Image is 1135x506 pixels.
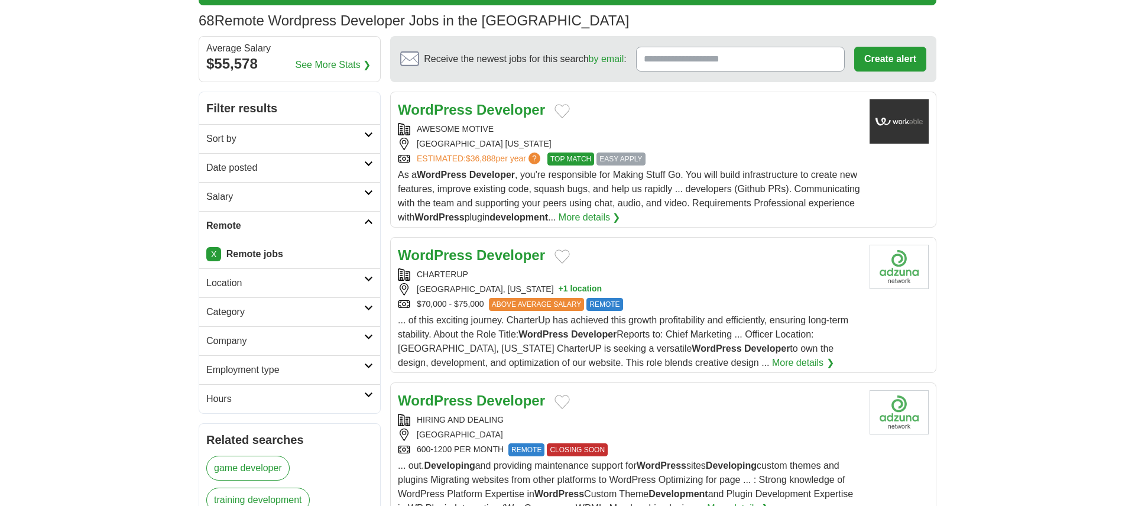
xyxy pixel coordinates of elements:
[206,161,364,175] h2: Date posted
[398,102,545,118] a: WordPress Developer
[398,123,860,135] div: AWESOME MOTIVE
[554,104,570,118] button: Add to favorite jobs
[466,154,496,163] span: $36,888
[489,212,548,222] strong: development
[398,298,860,311] div: $70,000 - $75,000
[476,247,545,263] strong: Developer
[398,247,472,263] strong: WordPress
[417,153,543,166] a: ESTIMATED:$36,888per year?
[206,190,364,204] h2: Salary
[199,268,380,297] a: Location
[547,153,594,166] span: TOP MATCH
[398,102,472,118] strong: WordPress
[398,393,545,408] a: WordPress Developer
[870,245,929,289] img: Company logo
[398,414,860,426] div: HIRING AND DEALING
[476,393,545,408] strong: Developer
[398,138,860,150] div: [GEOGRAPHIC_DATA] [US_STATE]
[469,170,515,180] strong: Developer
[398,393,472,408] strong: WordPress
[518,329,568,339] strong: WordPress
[296,58,371,72] a: See More Stats ❯
[586,298,622,311] span: REMOTE
[199,384,380,413] a: Hours
[476,102,545,118] strong: Developer
[489,298,585,311] span: ABOVE AVERAGE SALARY
[206,247,221,261] a: X
[199,211,380,240] a: Remote
[596,153,645,166] span: EASY APPLY
[870,390,929,434] img: Company logo
[692,343,741,353] strong: WordPress
[744,343,790,353] strong: Developer
[398,315,848,368] span: ... of this exciting journey. CharterUp has achieved this growth profitability and efficiently, e...
[206,44,373,53] div: Average Salary
[199,355,380,384] a: Employment type
[398,268,860,281] div: CHARTERUP
[226,249,283,259] strong: Remote jobs
[398,443,860,456] div: 600-1200 PER MONTH
[206,53,373,74] div: $55,578
[206,305,364,319] h2: Category
[398,283,860,296] div: [GEOGRAPHIC_DATA], [US_STATE]
[554,395,570,409] button: Add to favorite jobs
[424,52,626,66] span: Receive the newest jobs for this search :
[637,460,686,471] strong: WordPress
[648,489,708,499] strong: Development
[417,170,466,180] strong: WordPress
[199,12,629,28] h1: Remote Wordpress Developer Jobs in the [GEOGRAPHIC_DATA]
[199,297,380,326] a: Category
[206,219,364,233] h2: Remote
[398,247,545,263] a: WordPress Developer
[398,170,860,222] span: As a , you're responsible for Making Stuff Go. You will build infrastructure to create new featur...
[206,276,364,290] h2: Location
[854,47,926,72] button: Create alert
[870,99,929,144] img: Company logo
[206,363,364,377] h2: Employment type
[199,153,380,182] a: Date posted
[554,249,570,264] button: Add to favorite jobs
[199,326,380,355] a: Company
[424,460,475,471] strong: Developing
[547,443,608,456] span: CLOSING SOON
[199,182,380,211] a: Salary
[199,124,380,153] a: Sort by
[571,329,617,339] strong: Developer
[199,92,380,124] h2: Filter results
[534,489,584,499] strong: WordPress
[706,460,757,471] strong: Developing
[772,356,834,370] a: More details ❯
[414,212,464,222] strong: WordPress
[559,283,563,296] span: +
[199,10,215,31] span: 68
[206,456,290,481] a: game developer
[559,283,602,296] button: +1 location
[206,392,364,406] h2: Hours
[528,153,540,164] span: ?
[206,431,373,449] h2: Related searches
[589,54,624,64] a: by email
[206,334,364,348] h2: Company
[398,429,860,441] div: [GEOGRAPHIC_DATA]
[508,443,544,456] span: REMOTE
[559,210,621,225] a: More details ❯
[206,132,364,146] h2: Sort by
